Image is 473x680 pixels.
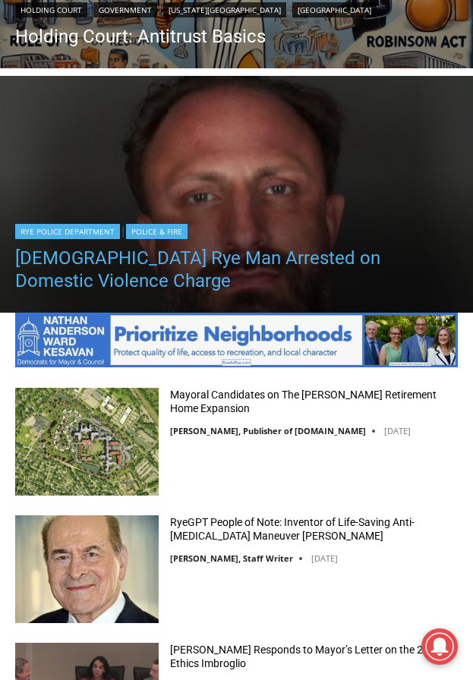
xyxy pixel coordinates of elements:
div: | [15,221,458,239]
a: [PERSON_NAME], Publisher of [DOMAIN_NAME] [170,425,366,436]
a: Mayoral Candidates on The [PERSON_NAME] Retirement Home Expansion [170,388,458,415]
a: Holding Court [15,2,87,17]
img: RyeGPT People of Note: Inventor of Life-Saving Anti-Choking Maneuver Dr. Henry Heimlich [15,515,159,623]
a: [GEOGRAPHIC_DATA] [292,2,377,17]
a: [PERSON_NAME] Responds to Mayor’s Letter on the 2023 Ethics Imbroglio [170,643,458,670]
a: Police & Fire [126,224,188,239]
img: Mayoral Candidates on The Osborn Retirement Home Expansion [15,388,159,496]
a: [DEMOGRAPHIC_DATA] Rye Man Arrested on Domestic Violence Charge [15,247,458,292]
time: [DATE] [311,552,338,564]
a: RyeGPT People of Note: Inventor of Life-Saving Anti-[MEDICAL_DATA] Maneuver [PERSON_NAME] [170,515,458,543]
a: Holding Court: Antitrust Basics [15,25,377,48]
a: Rye Police Department [15,224,120,239]
a: Government [93,2,157,17]
time: [DATE] [384,425,411,436]
a: [US_STATE][GEOGRAPHIC_DATA] [163,2,286,17]
a: [PERSON_NAME], Staff Writer [170,552,293,564]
